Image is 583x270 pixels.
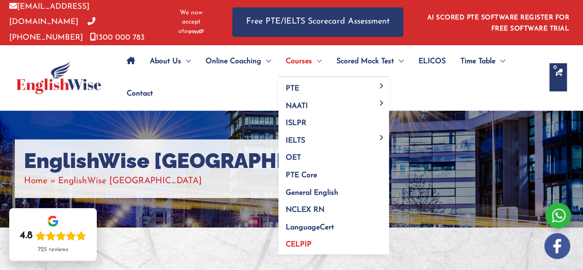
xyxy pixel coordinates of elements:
[150,45,181,78] span: About Us
[261,45,271,78] span: Menu Toggle
[377,101,387,106] span: Menu Toggle
[286,189,338,197] span: General English
[286,206,324,214] span: NCLEX RN
[422,7,574,37] aside: Header Widget 1
[9,18,95,41] a: [PHONE_NUMBER]
[178,29,204,34] img: Afterpay-Logo
[427,14,570,32] a: AI SCORED PTE SOFTWARE REGISTER FOR FREE SOFTWARE TRIAL
[278,216,389,233] a: LanguageCert
[198,45,278,78] a: Online CoachingMenu Toggle
[278,112,389,129] a: ISLPR
[411,45,453,78] a: ELICOS
[460,45,495,78] span: Time Table
[20,229,33,242] div: 4.8
[90,34,145,42] a: 1300 000 783
[286,137,305,144] span: IELTS
[278,129,389,146] a: IELTSMenu Toggle
[181,45,191,78] span: Menu Toggle
[127,78,153,110] span: Contact
[119,45,540,110] nav: Site Navigation: Main Menu
[173,8,209,27] span: We now accept
[336,45,394,78] span: Scored Mock Test
[24,174,366,189] nav: Breadcrumbs
[232,7,403,36] a: Free PTE/IELTS Scorecard Assessment
[286,241,312,248] span: CELPIP
[142,45,198,78] a: About UsMenu Toggle
[377,135,387,140] span: Menu Toggle
[286,224,334,231] span: LanguageCert
[9,3,89,26] a: [EMAIL_ADDRESS][DOMAIN_NAME]
[278,94,389,112] a: NAATIMenu Toggle
[286,172,317,179] span: PTE Core
[206,45,261,78] span: Online Coaching
[286,102,308,110] span: NAATI
[286,85,299,92] span: PTE
[38,246,68,253] div: 725 reviews
[24,177,47,186] a: Home
[453,45,512,78] a: Time TableMenu Toggle
[286,120,306,127] span: ISLPR
[278,233,389,254] a: CELPIP
[544,233,570,259] img: white-facebook.png
[495,45,505,78] span: Menu Toggle
[16,61,101,94] img: cropped-ew-logo
[24,149,366,174] h1: EnglishWise [GEOGRAPHIC_DATA]
[278,77,389,95] a: PTEMenu Toggle
[312,45,322,78] span: Menu Toggle
[286,45,312,78] span: Courses
[58,177,202,186] span: EnglishWise [GEOGRAPHIC_DATA]
[418,45,446,78] span: ELICOS
[119,78,153,110] a: Contact
[377,83,387,88] span: Menu Toggle
[278,164,389,181] a: PTE Core
[20,229,86,242] div: Rating: 4.8 out of 5
[278,198,389,216] a: NCLEX RN
[278,146,389,164] a: OET
[286,154,301,162] span: OET
[394,45,404,78] span: Menu Toggle
[329,45,411,78] a: Scored Mock TestMenu Toggle
[278,45,329,78] a: CoursesMenu Toggle
[278,181,389,198] a: General English
[549,63,567,91] a: View Shopping Cart, empty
